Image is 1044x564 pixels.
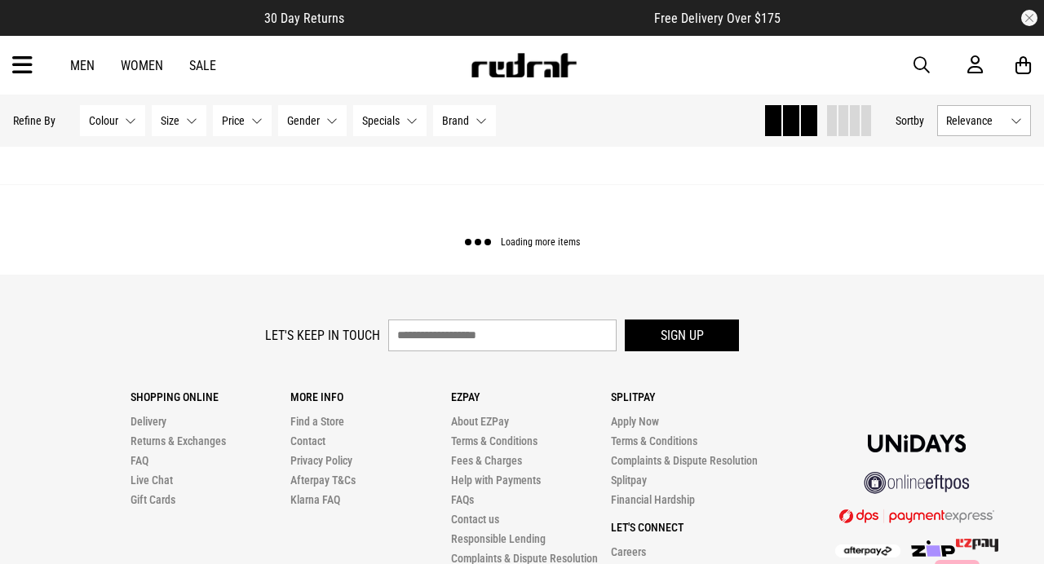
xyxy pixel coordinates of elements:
button: Sign up [625,319,739,351]
p: More Info [290,390,451,403]
a: About EZPay [451,415,509,428]
a: Fees & Charges [451,454,522,467]
p: Refine By [13,114,55,127]
img: Redrat logo [470,53,577,77]
a: Terms & Conditions [611,434,697,447]
img: Afterpay [835,544,900,557]
p: Let's Connect [611,521,772,534]
a: Responsible Lending [451,532,546,545]
span: Brand [442,114,469,127]
a: FAQs [451,493,474,506]
label: Let's keep in touch [265,328,380,343]
p: Ezpay [451,390,612,403]
a: Women [121,58,163,73]
span: Colour [89,114,118,127]
img: Zip [910,540,956,557]
a: Contact us [451,513,499,526]
span: Free Delivery Over $175 [654,11,781,26]
a: Gift Cards [130,493,175,506]
img: DPS [839,509,994,523]
span: Size [161,114,179,127]
span: Loading more items [501,237,580,249]
span: Gender [287,114,320,127]
img: Splitpay [956,539,998,552]
iframe: Customer reviews powered by Trustpilot [377,10,622,26]
span: 30 Day Returns [264,11,344,26]
a: Returns & Exchanges [130,434,226,447]
a: Careers [611,545,646,558]
span: Price [222,114,245,127]
span: Specials [362,114,400,127]
span: by [913,114,924,127]
img: Unidays [868,434,966,452]
button: Gender [278,105,347,136]
button: Open LiveChat chat widget [13,7,62,55]
button: Relevance [937,105,1031,136]
a: Splitpay [611,474,647,487]
button: Colour [80,105,145,136]
p: Shopping Online [130,390,291,403]
span: Relevance [946,114,1004,127]
a: Sale [189,58,216,73]
a: Find a Store [290,415,344,428]
a: Men [70,58,95,73]
a: Contact [290,434,325,447]
button: Brand [433,105,496,136]
a: FAQ [130,454,148,467]
button: Size [152,105,206,136]
button: Sortby [896,111,924,130]
a: Live Chat [130,474,173,487]
a: Apply Now [611,415,659,428]
a: Help with Payments [451,474,541,487]
a: Delivery [130,415,166,428]
p: Splitpay [611,390,772,403]
a: Afterpay T&Cs [290,474,356,487]
button: Price [213,105,272,136]
a: Privacy Policy [290,454,352,467]
button: Specials [353,105,427,136]
img: online eftpos [864,472,970,494]
a: Terms & Conditions [451,434,537,447]
a: Klarna FAQ [290,493,340,506]
a: Complaints & Dispute Resolution [611,454,758,467]
a: Financial Hardship [611,493,695,506]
